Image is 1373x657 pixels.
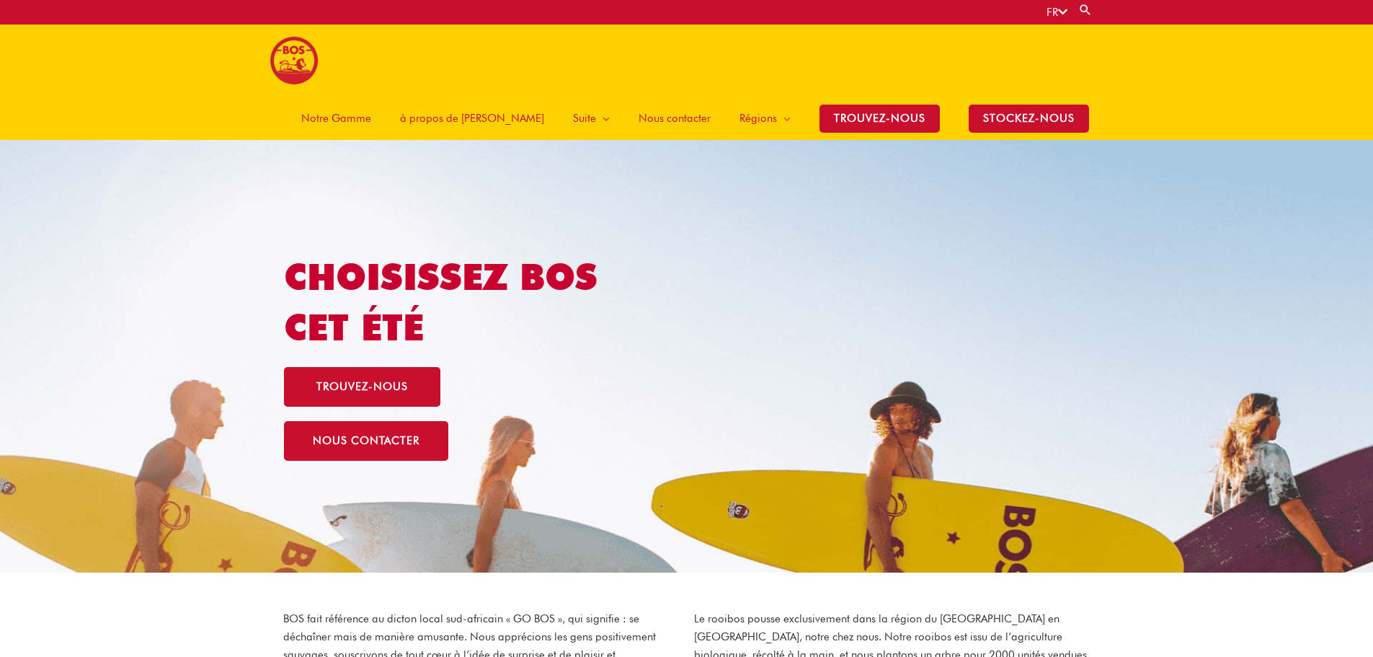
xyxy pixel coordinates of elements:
h1: Choisissez BOS cet été [284,252,648,353]
a: Suite [559,97,624,140]
span: stockez-nous [969,105,1089,133]
span: Régions [739,97,777,140]
a: Notre Gamme [287,97,386,140]
a: TROUVEZ-NOUS [805,97,954,140]
img: BOS logo finals-200px [270,36,319,85]
span: à propos de [PERSON_NAME] [400,97,544,140]
nav: Site Navigation [276,97,1103,140]
a: stockez-nous [954,97,1103,140]
a: Régions [725,97,805,140]
a: Nous contacter [624,97,725,140]
span: trouvez-nous [316,382,408,392]
span: nous contacter [313,436,419,446]
span: Nous contacter [639,97,711,140]
a: trouvez-nous [284,367,440,407]
a: Search button [1078,3,1093,17]
span: Suite [573,97,596,140]
span: TROUVEZ-NOUS [819,105,940,133]
a: FR [1047,6,1067,19]
span: Notre Gamme [301,97,371,140]
a: nous contacter [284,421,448,461]
a: à propos de [PERSON_NAME] [386,97,559,140]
